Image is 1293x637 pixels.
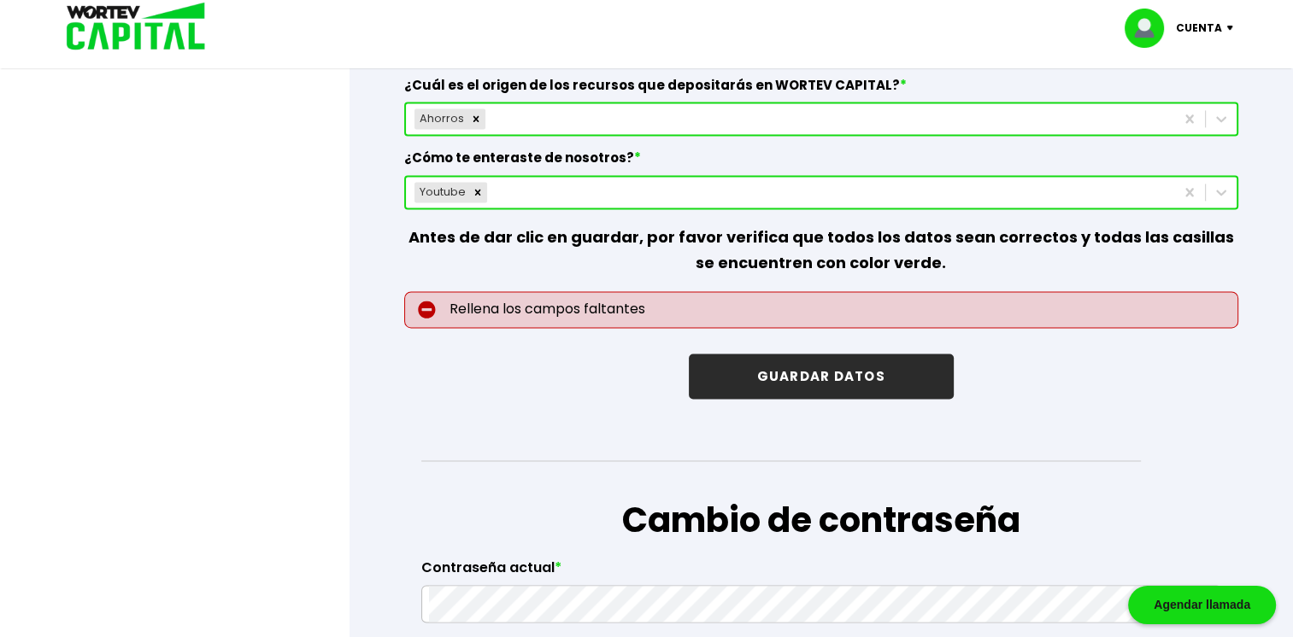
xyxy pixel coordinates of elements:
[1128,586,1276,624] div: Agendar llamada
[404,291,1238,328] p: Rellena los campos faltantes
[414,182,468,202] div: Youtube
[418,301,436,318] img: error-circle.027baa21.svg
[414,108,467,129] div: Ahorros
[468,182,487,202] div: Remove Youtube
[404,77,1238,102] label: ¿Cuál es el origen de los recursos que depositarás en WORTEV CAPITAL?
[1222,26,1245,31] img: icon-down
[421,559,1221,585] label: Contraseña actual
[408,226,1234,273] b: Antes de dar clic en guardar, por favor verifica que todos los datos sean correctos y todas las c...
[421,494,1221,546] h1: Cambio de contraseña
[689,354,954,399] button: GUARDAR DATOS
[404,149,1238,175] label: ¿Cómo te enteraste de nosotros?
[1125,9,1176,48] img: profile-image
[467,108,485,129] div: Remove Ahorros
[1176,15,1222,41] p: Cuenta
